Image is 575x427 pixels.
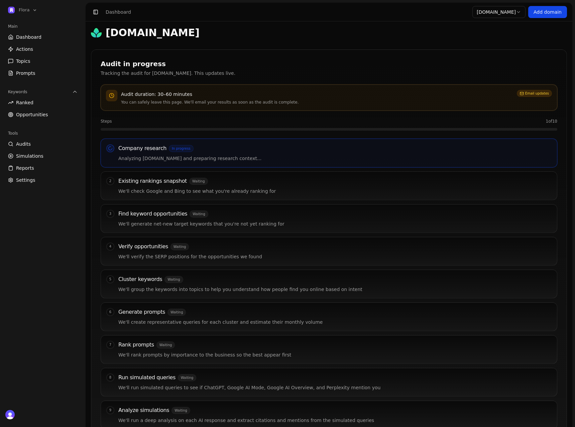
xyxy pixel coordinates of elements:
p: Cluster keywords [118,275,162,283]
span: Flora [19,7,29,13]
span: Topics [16,58,30,64]
span: Waiting [157,342,175,348]
a: Audits [5,139,80,149]
a: Add domain [528,6,567,18]
span: 4 [109,245,111,248]
a: Reports [5,163,80,173]
span: 6 [109,310,111,314]
span: 3 [109,212,111,216]
a: Ranked [5,97,80,108]
p: Company research [118,144,166,152]
div: Dashboard [106,9,131,15]
span: Waiting [190,211,208,217]
span: Actions [16,46,33,52]
span: Simulations [16,153,43,159]
p: Generate prompts [118,308,165,316]
p: We'll rank prompts by importance to the business so the best appear first [118,351,552,358]
span: 9 [109,409,111,412]
span: 5 [109,278,111,281]
img: florasense.com favicon [91,27,102,38]
span: Ranked [16,99,33,106]
span: Waiting [165,276,183,283]
h1: [DOMAIN_NAME] [106,27,200,39]
button: Keywords [5,87,80,97]
span: 2 [109,179,111,183]
span: Waiting [172,407,190,414]
span: Email updates [517,90,552,97]
button: Open organization switcher [5,5,40,15]
button: Open user button [5,410,15,419]
p: Analyzing [DOMAIN_NAME] and preparing research context... [118,155,552,162]
span: Waiting [190,178,208,184]
div: Tools [5,128,80,139]
a: Opportunities [5,109,80,120]
img: 's logo [5,410,15,419]
a: Dashboard [5,32,80,42]
h2: Audit in progress [101,59,557,68]
p: We'll check Google and Bing to see what you're already ranking for [118,188,552,194]
p: We'll verify the SERP positions for the opportunities we found [118,253,552,260]
p: Existing rankings snapshot [118,177,187,185]
p: Analyze simulations [118,406,169,414]
span: 1 of 10 [546,119,558,124]
span: Waiting [171,244,189,250]
span: Audits [16,141,31,147]
span: Current [106,144,114,152]
p: We'll create representative queries for each cluster and estimate their monthly volume [118,319,552,325]
p: Verify opportunities [118,243,168,251]
a: Actions [5,44,80,54]
p: We'll run a deep analysis on each AI response and extract citations and mentions from the simulat... [118,417,552,424]
div: Main [5,21,80,32]
a: Prompts [5,68,80,79]
span: Dashboard [16,34,41,40]
p: Rank prompts [118,341,154,349]
p: We'll generate net-new target keywords that you're not yet ranking for [118,221,552,227]
p: Run simulated queries [118,374,176,382]
span: Reports [16,165,34,171]
span: Settings [16,177,35,183]
p: Tracking the audit for [DOMAIN_NAME]. This updates live. [101,70,294,77]
span: 8 [109,376,111,379]
span: Steps [101,119,112,124]
p: We'll group the keywords into topics to help you understand how people find you online based on i... [118,286,552,293]
span: Waiting [178,375,196,381]
span: Prompts [16,70,35,77]
span: Opportunities [16,111,48,118]
p: You can safely leave this page. We'll email your results as soon as the audit is complete. [121,100,513,105]
span: In progress [169,145,193,152]
p: We'll run simulated queries to see if ChatGPT, Google AI Mode, Google AI Overview, and Perplexity... [118,384,552,391]
img: Flora [8,7,15,13]
a: Settings [5,175,80,185]
span: 7 [109,343,111,346]
p: Find keyword opportunities [118,210,187,218]
a: Simulations [5,151,80,161]
span: Waiting [168,309,186,315]
p: Audit duration: 30–60 minutes [121,90,513,98]
a: Topics [5,56,80,66]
